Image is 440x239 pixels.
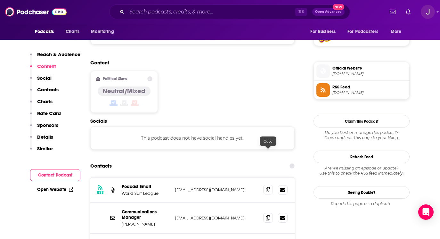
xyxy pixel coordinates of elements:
p: Rate Card [37,110,61,116]
p: Contacts [37,87,59,93]
div: This podcast does not have social handles yet. [90,127,295,150]
a: Seeing Double? [314,186,410,199]
p: Charts [37,98,53,104]
span: New [333,4,344,10]
button: open menu [86,26,122,38]
p: Content [37,63,56,69]
img: Podchaser - Follow, Share and Rate Podcasts [5,6,67,18]
p: Communications Manager [122,209,170,220]
a: RSS Feed[DOMAIN_NAME] [316,83,407,97]
h2: Contacts [90,160,112,172]
button: Charts [30,98,53,110]
button: Claim This Podcast [314,115,410,128]
button: Refresh Feed [314,151,410,163]
h3: RSS [97,190,104,195]
div: Copy [260,136,276,146]
div: Search podcasts, credits, & more... [109,4,350,19]
span: Do you host or manage this podcast? [314,130,410,135]
span: For Podcasters [347,27,378,36]
button: Sponsors [30,122,58,134]
div: Open Intercom Messenger [418,204,434,220]
button: Details [30,134,53,146]
span: For Business [310,27,336,36]
a: Show notifications dropdown [387,6,398,17]
a: Show notifications dropdown [403,6,413,17]
div: Claim and edit this page to your liking. [314,130,410,140]
div: Are we missing an episode or update? Use this to check the RSS feed immediately. [314,166,410,176]
button: Rate Card [30,110,61,122]
span: worldsurfleague.com [332,71,407,76]
button: Social [30,75,52,87]
button: Reach & Audience [30,51,80,63]
span: Open Advanced [315,10,342,13]
div: Report this page as a duplicate. [314,201,410,206]
h2: Socials [90,118,295,124]
img: User Badge Icon [318,37,325,43]
p: Sponsors [37,122,58,128]
a: Charts [61,26,83,38]
button: open menu [343,26,387,38]
p: Details [37,134,53,140]
button: Show profile menu [421,5,435,19]
span: Podcasts [35,27,54,36]
span: ⌘ K [295,8,307,16]
span: Logged in as josephpapapr [421,5,435,19]
span: RSS Feed [332,84,407,90]
span: More [391,27,402,36]
p: Similar [37,145,53,152]
button: Open AdvancedNew [312,8,345,16]
p: [EMAIL_ADDRESS][DOMAIN_NAME] [175,215,258,221]
button: Content [30,63,56,75]
a: Official Website[DOMAIN_NAME] [316,64,407,78]
span: feeds.megaphone.fm [332,90,407,95]
p: [EMAIL_ADDRESS][DOMAIN_NAME] [175,187,258,193]
h4: Neutral/Mixed [103,87,145,95]
p: Reach & Audience [37,51,80,57]
span: Monitoring [91,27,114,36]
button: open menu [30,26,62,38]
button: open menu [386,26,410,38]
button: Similar [30,145,53,157]
p: [PERSON_NAME] [122,221,170,227]
button: Contacts [30,87,59,98]
p: World Surf League [122,191,170,196]
p: Social [37,75,52,81]
span: Charts [66,27,79,36]
p: Podcast Email [122,184,170,189]
a: Open Website [37,187,73,192]
span: Official Website [332,65,407,71]
button: open menu [306,26,344,38]
h2: Content [90,60,289,66]
h2: Political Skew [103,77,127,81]
button: Contact Podcast [30,169,80,181]
img: User Profile [421,5,435,19]
input: Search podcasts, credits, & more... [127,7,295,17]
